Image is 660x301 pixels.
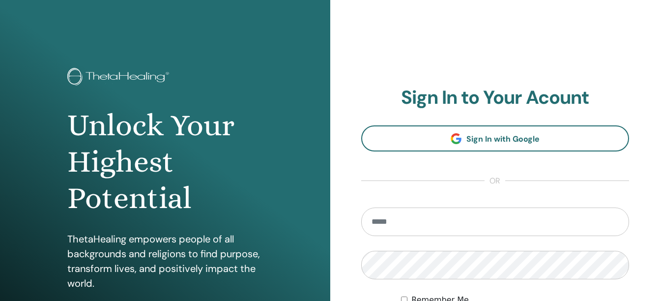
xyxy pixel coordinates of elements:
h1: Unlock Your Highest Potential [67,107,263,217]
span: or [485,175,505,187]
h2: Sign In to Your Acount [361,87,630,109]
span: Sign In with Google [466,134,540,144]
a: Sign In with Google [361,125,630,151]
p: ThetaHealing empowers people of all backgrounds and religions to find purpose, transform lives, a... [67,232,263,291]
